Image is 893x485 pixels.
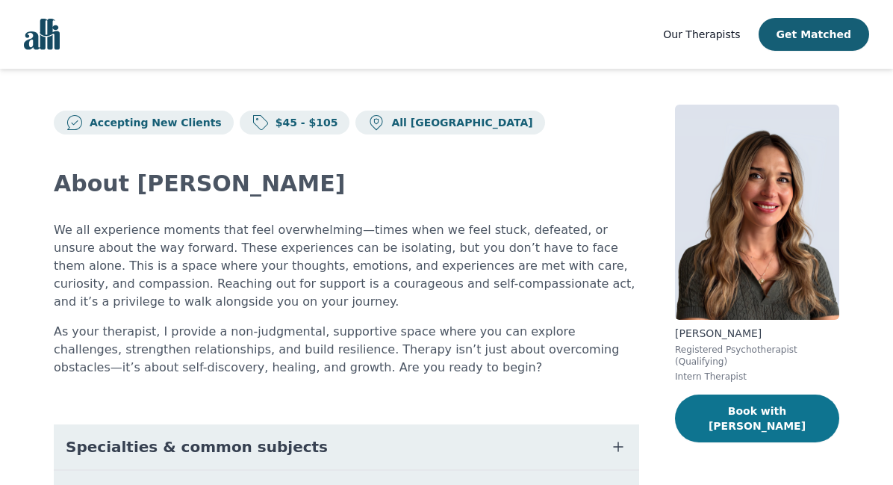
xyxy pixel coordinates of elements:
[675,395,839,442] button: Book with [PERSON_NAME]
[759,18,869,51] button: Get Matched
[24,19,60,50] img: alli logo
[270,115,338,130] p: $45 - $105
[385,115,532,130] p: All [GEOGRAPHIC_DATA]
[54,170,639,197] h2: About [PERSON_NAME]
[663,28,740,40] span: Our Therapists
[54,424,639,469] button: Specialties & common subjects
[54,221,639,311] p: We all experience moments that feel overwhelming—times when we feel stuck, defeated, or unsure ab...
[663,25,740,43] a: Our Therapists
[675,326,839,341] p: [PERSON_NAME]
[675,105,839,320] img: Natalia_Simachkevitch
[54,323,639,377] p: As your therapist, I provide a non-judgmental, supportive space where you can explore challenges,...
[675,344,839,368] p: Registered Psychotherapist (Qualifying)
[66,436,328,457] span: Specialties & common subjects
[675,371,839,383] p: Intern Therapist
[84,115,222,130] p: Accepting New Clients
